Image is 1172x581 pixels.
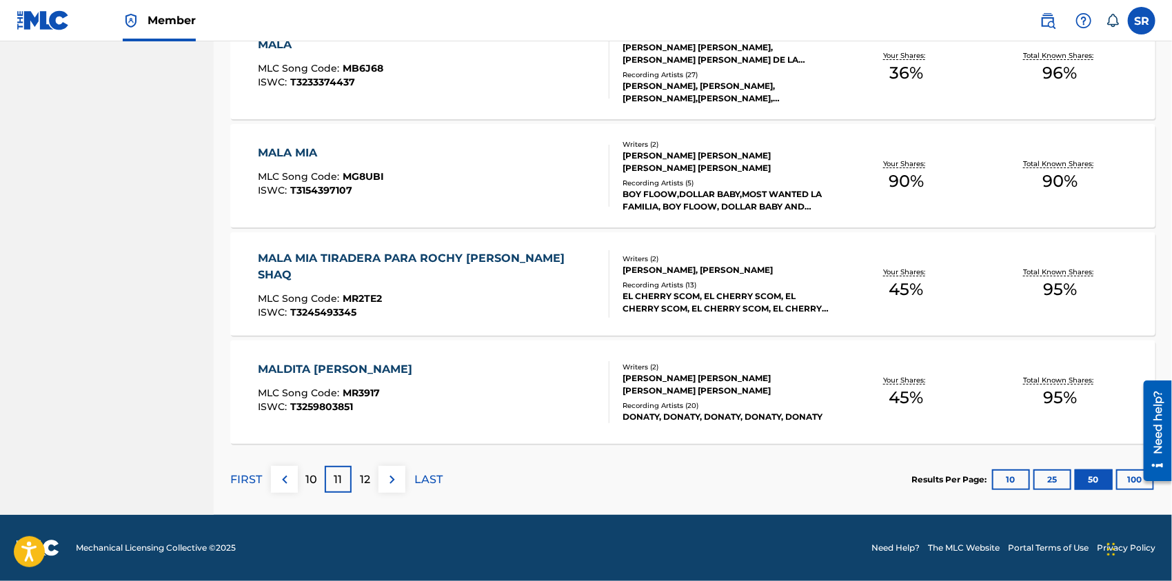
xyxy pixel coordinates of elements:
span: MLC Song Code : [258,170,343,183]
div: [PERSON_NAME] [PERSON_NAME] [PERSON_NAME] [PERSON_NAME] [623,372,829,397]
span: 95 % [1043,277,1077,302]
a: MALA MIAMLC Song Code:MG8UBIISWC:T3154397107Writers (2)[PERSON_NAME] [PERSON_NAME] [PERSON_NAME] ... [230,124,1155,227]
img: help [1075,12,1092,29]
a: Portal Terms of Use [1008,542,1089,554]
div: [PERSON_NAME] [PERSON_NAME] [PERSON_NAME] [PERSON_NAME] [623,150,829,174]
span: 45 % [889,385,923,410]
span: Member [148,12,196,28]
a: Need Help? [871,542,920,554]
div: Writers ( 2 ) [623,139,829,150]
div: EL CHERRY SCOM, EL CHERRY SCOM, EL CHERRY SCOM, EL CHERRY SCOM, EL CHERRY SCOM [623,290,829,315]
p: Total Known Shares: [1023,375,1097,385]
span: ISWC : [258,76,290,88]
p: Your Shares: [883,50,929,61]
p: 12 [360,471,370,488]
div: Recording Artists ( 13 ) [623,280,829,290]
span: MR2TE2 [343,292,382,305]
p: LAST [414,471,443,488]
button: 10 [992,469,1030,490]
div: Recording Artists ( 27 ) [623,70,829,80]
span: 96 % [1043,61,1078,85]
span: T3259803851 [290,400,353,413]
img: Top Rightsholder [123,12,139,29]
div: MALA MIA [258,145,384,161]
img: right [384,471,401,488]
div: Arrastrar [1107,529,1115,570]
button: 25 [1033,469,1071,490]
a: MALDITA [PERSON_NAME]MLC Song Code:MR3917ISWC:T3259803851Writers (2)[PERSON_NAME] [PERSON_NAME] [... [230,340,1155,444]
span: ISWC : [258,306,290,318]
a: The MLC Website [928,542,1000,554]
p: Your Shares: [883,159,929,169]
div: MALA MIA TIRADERA PARA ROCHY [PERSON_NAME] SHAQ [258,250,598,283]
div: Recording Artists ( 5 ) [623,178,829,188]
a: Public Search [1034,7,1062,34]
span: MR3917 [343,387,380,399]
button: 100 [1116,469,1154,490]
div: Widget de chat [1103,515,1172,581]
span: 95 % [1043,385,1077,410]
p: Your Shares: [883,375,929,385]
span: MLC Song Code : [258,62,343,74]
span: ISWC : [258,184,290,196]
span: 36 % [889,61,923,85]
span: T3154397107 [290,184,352,196]
iframe: Chat Widget [1103,515,1172,581]
img: search [1040,12,1056,29]
div: BOY FLOOW,DOLLAR BABY,MOST WANTED LA FAMILIA, BOY FLOOW, DOLLAR BABY AND MOST WANTED LA FAMILIA, ... [623,188,829,213]
span: 90 % [889,169,924,194]
span: ISWC : [258,400,290,413]
a: MALA MIA TIRADERA PARA ROCHY [PERSON_NAME] SHAQMLC Song Code:MR2TE2ISWC:T3245493345Writers (2)[PE... [230,232,1155,336]
span: MG8UBI [343,170,384,183]
button: 50 [1075,469,1113,490]
div: Notifications [1106,14,1120,28]
span: MB6J68 [343,62,383,74]
img: left [276,471,293,488]
div: MALDITA [PERSON_NAME] [258,361,419,378]
p: 11 [334,471,343,488]
div: [PERSON_NAME], [PERSON_NAME] [623,264,829,276]
p: Total Known Shares: [1023,267,1097,277]
div: [PERSON_NAME] [PERSON_NAME], [PERSON_NAME] [PERSON_NAME] DE LA [PERSON_NAME], [PERSON_NAME] [623,41,829,66]
span: T3245493345 [290,306,356,318]
p: 10 [305,471,317,488]
div: Help [1070,7,1098,34]
iframe: Resource Center [1133,376,1172,487]
span: MLC Song Code : [258,292,343,305]
p: Total Known Shares: [1023,50,1097,61]
span: 90 % [1042,169,1078,194]
p: Total Known Shares: [1023,159,1097,169]
span: Mechanical Licensing Collective © 2025 [76,542,236,554]
p: Your Shares: [883,267,929,277]
img: MLC Logo [17,10,70,30]
p: Results Per Page: [911,473,990,486]
div: MALA [258,37,383,53]
div: Recording Artists ( 20 ) [623,400,829,411]
span: T3233374437 [290,76,355,88]
span: MLC Song Code : [258,387,343,399]
div: User Menu [1128,7,1155,34]
a: MALAMLC Song Code:MB6J68ISWC:T3233374437Writers (4)[PERSON_NAME] [PERSON_NAME], [PERSON_NAME] [PE... [230,16,1155,119]
span: 45 % [889,277,923,302]
div: Writers ( 2 ) [623,254,829,264]
p: FIRST [230,471,262,488]
div: [PERSON_NAME], [PERSON_NAME], [PERSON_NAME],[PERSON_NAME], [PERSON_NAME], [PERSON_NAME], TOKISCHA... [623,80,829,105]
div: Writers ( 2 ) [623,362,829,372]
div: DONATY, DONATY, DONATY, DONATY, DONATY [623,411,829,423]
a: Privacy Policy [1097,542,1155,554]
img: logo [17,540,59,556]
